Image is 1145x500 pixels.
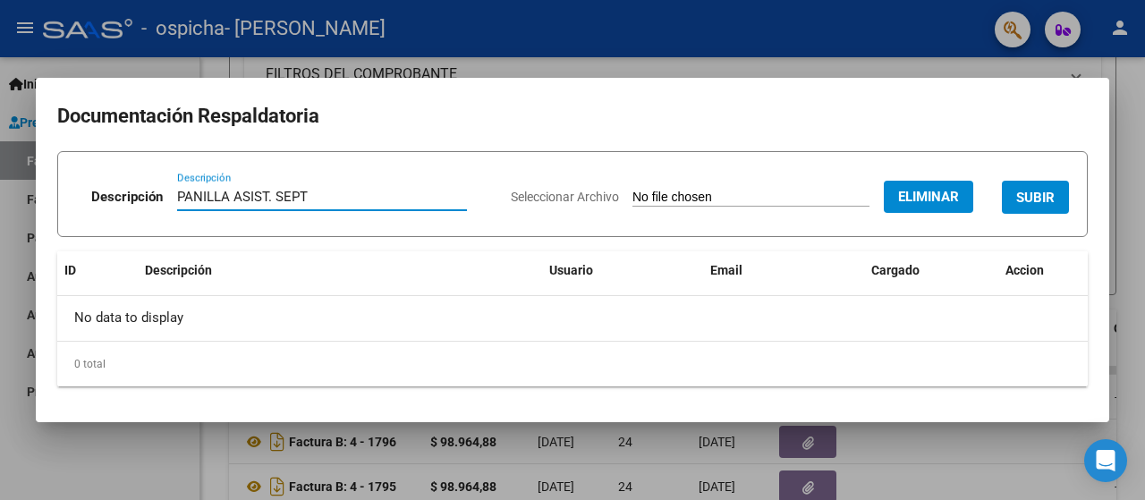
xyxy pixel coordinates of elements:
datatable-header-cell: Usuario [542,251,703,290]
span: ID [64,263,76,277]
p: Descripción [91,187,163,208]
span: SUBIR [1016,190,1055,206]
datatable-header-cell: Accion [998,251,1088,290]
button: Eliminar [884,181,973,213]
datatable-header-cell: ID [57,251,138,290]
button: SUBIR [1002,181,1069,214]
datatable-header-cell: Descripción [138,251,542,290]
span: Usuario [549,263,593,277]
div: No data to display [57,296,1088,341]
datatable-header-cell: Email [703,251,864,290]
div: 0 total [57,342,1088,386]
span: Cargado [871,263,920,277]
span: Eliminar [898,189,959,205]
span: Accion [1005,263,1044,277]
span: Seleccionar Archivo [511,190,619,204]
span: Email [710,263,742,277]
div: Open Intercom Messenger [1084,439,1127,482]
h2: Documentación Respaldatoria [57,99,1088,133]
span: Descripción [145,263,212,277]
datatable-header-cell: Cargado [864,251,998,290]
